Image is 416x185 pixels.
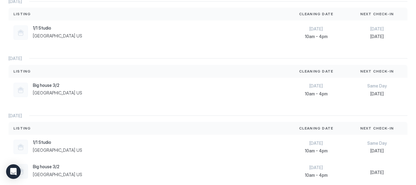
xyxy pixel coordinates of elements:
span: [GEOGRAPHIC_DATA] US [33,90,82,96]
span: 1/1 Studio [33,140,82,145]
span: 10am - 4pm [291,148,342,154]
div: Open Intercom Messenger [6,164,21,179]
span: Big house 3/2 [33,83,82,88]
span: Next Check-In [360,11,394,17]
span: 10am - 4pm [291,91,342,97]
span: Next Check-In [360,126,394,131]
span: Cleaning Date [299,126,333,131]
span: [DATE] [9,56,22,61]
span: Listing [13,126,31,131]
span: Listing [13,11,31,17]
span: Cleaning Date [299,69,333,74]
span: [DATE] [351,170,403,175]
span: Next Check-In [360,69,394,74]
span: [DATE] [351,148,403,154]
span: [DATE] [291,26,342,32]
span: Same Day [351,141,403,146]
span: Listing [13,69,31,74]
span: [GEOGRAPHIC_DATA] US [33,148,82,153]
span: [DATE] [351,26,403,32]
span: 10am - 4pm [291,173,342,178]
span: [DATE] [351,34,403,39]
span: [DATE] [351,91,403,97]
span: 1/1 Studio [33,25,82,31]
span: Big house 3/2 [33,164,82,169]
span: [GEOGRAPHIC_DATA] US [33,172,82,177]
span: Same Day [351,83,403,89]
span: 10am - 4pm [291,34,342,39]
span: [DATE] [9,113,22,119]
span: [DATE] [291,83,342,89]
span: Cleaning Date [299,11,333,17]
span: [GEOGRAPHIC_DATA] US [33,33,82,39]
span: [DATE] [291,141,342,146]
span: [DATE] [291,165,342,170]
